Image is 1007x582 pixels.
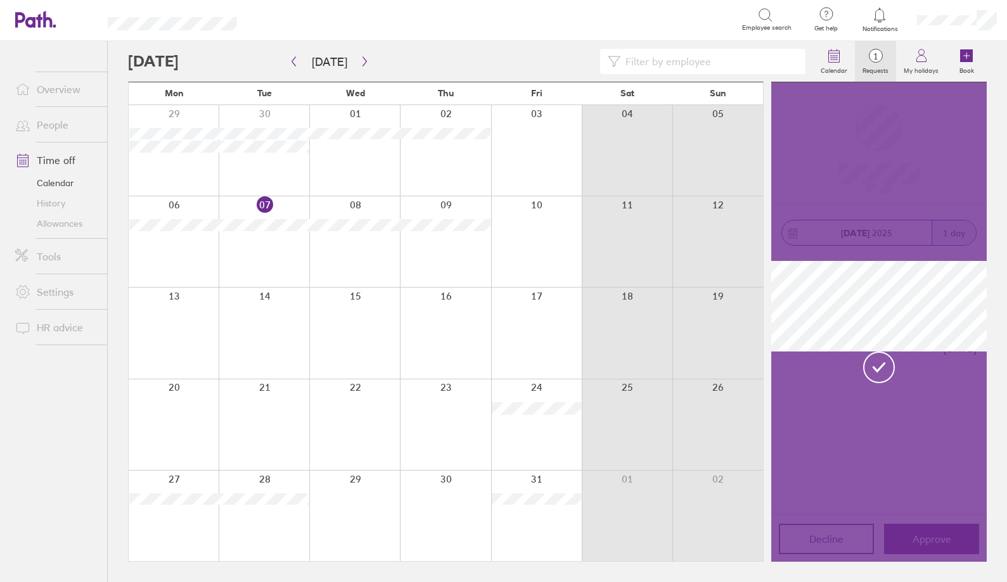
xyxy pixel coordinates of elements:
a: Time off [5,148,107,173]
span: Wed [346,88,365,98]
a: Settings [5,279,107,305]
a: Notifications [859,6,901,33]
a: People [5,112,107,137]
label: My holidays [896,63,946,75]
a: History [5,193,107,213]
span: Sun [710,88,726,98]
a: My holidays [896,41,946,82]
a: Overview [5,77,107,102]
span: Tue [257,88,272,98]
span: Fri [531,88,542,98]
a: 1Requests [855,41,896,82]
span: Notifications [859,25,901,33]
span: Employee search [742,24,792,32]
a: Calendar [5,173,107,193]
a: Book [946,41,987,82]
input: Filter by employee [620,49,798,73]
a: Tools [5,244,107,269]
span: Get help [805,25,847,32]
button: [DATE] [302,51,357,72]
label: Calendar [813,63,855,75]
label: Requests [855,63,896,75]
span: Mon [165,88,184,98]
label: Book [952,63,982,75]
a: Calendar [813,41,855,82]
span: Thu [438,88,454,98]
div: Search [271,13,304,25]
a: HR advice [5,315,107,340]
a: Allowances [5,213,107,234]
span: 1 [855,51,896,61]
span: Sat [620,88,634,98]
